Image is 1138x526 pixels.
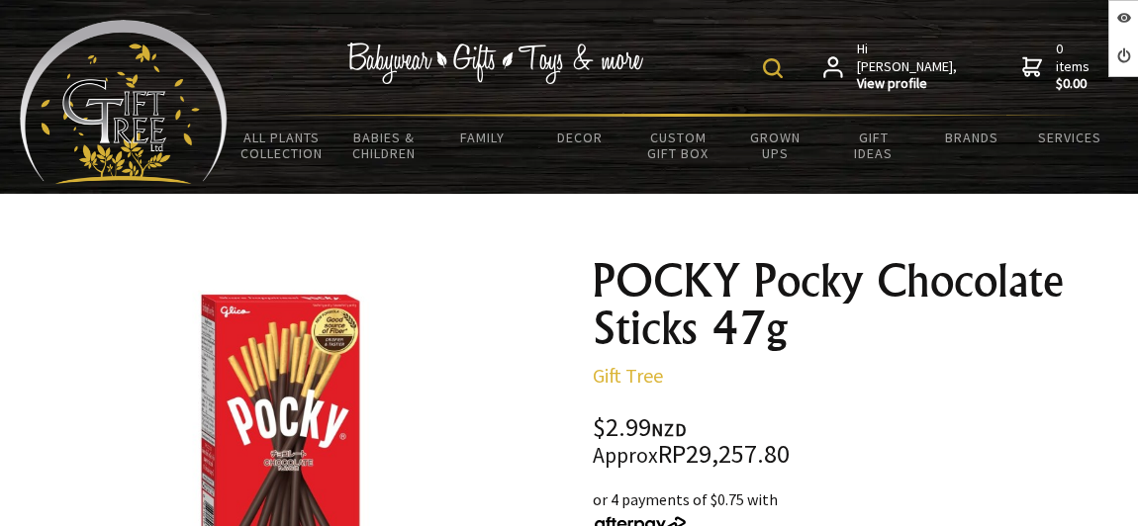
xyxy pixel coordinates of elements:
[727,117,825,174] a: Grown Ups
[593,363,663,388] a: Gift Tree
[629,117,727,174] a: Custom Gift Box
[433,117,531,158] a: Family
[228,117,335,174] a: All Plants Collection
[1022,41,1093,93] a: 0 items$0.00
[20,20,228,184] img: Babyware - Gifts - Toys and more...
[824,117,922,174] a: Gift Ideas
[857,75,959,93] strong: View profile
[857,41,959,93] span: Hi [PERSON_NAME],
[593,415,1122,468] div: $2.99 RP29,257.80
[823,41,959,93] a: Hi [PERSON_NAME],View profile
[335,117,433,174] a: Babies & Children
[922,117,1020,158] a: Brands
[1056,40,1093,93] span: 0 items
[531,117,629,158] a: Decor
[347,43,644,84] img: Babywear - Gifts - Toys & more
[1056,75,1093,93] strong: $0.00
[593,442,658,469] small: Approx
[651,418,687,441] span: NZD
[1020,117,1118,158] a: Services
[763,58,783,78] img: product search
[593,257,1122,352] h1: POCKY Pocky Chocolate Sticks 47g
